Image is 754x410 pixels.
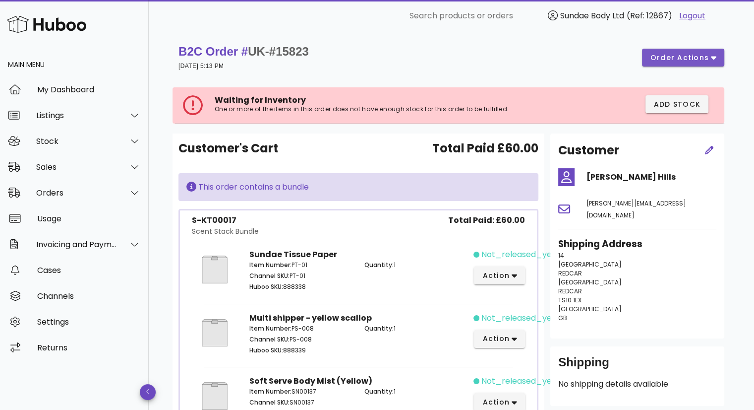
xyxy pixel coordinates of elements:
[249,324,352,333] p: PS-008
[178,63,224,69] small: [DATE] 5:13 PM
[481,249,555,261] span: not_released_yet
[558,287,582,295] span: REDCAR
[192,226,259,237] div: Scent Stack Bundle
[474,267,525,284] button: action
[558,141,619,159] h2: Customer
[186,181,530,193] div: This order contains a bundle
[481,312,555,324] span: not_released_yet
[36,137,117,146] div: Stock
[249,312,372,324] strong: Multi shipper - yellow scallop
[364,387,467,396] p: 1
[474,330,525,348] button: action
[192,214,259,226] div: S-KT00017
[7,13,86,35] img: Huboo Logo
[249,335,290,343] span: Channel SKU:
[36,162,117,172] div: Sales
[364,261,467,270] p: 1
[37,85,141,94] div: My Dashboard
[432,139,538,157] span: Total Paid £60.00
[482,271,510,281] span: action
[653,99,701,110] span: Add Stock
[249,324,291,333] span: Item Number:
[37,214,141,223] div: Usage
[248,45,309,58] span: UK-#15823
[558,296,581,304] span: TS10 1EX
[249,272,352,280] p: PT-01
[192,249,237,290] img: Product Image
[178,45,309,58] strong: B2C Order #
[482,334,510,344] span: action
[364,387,394,396] span: Quantity:
[558,354,716,378] div: Shipping
[482,397,510,408] span: action
[36,240,117,249] div: Invoicing and Payments
[642,49,724,67] button: order actions
[679,10,705,22] a: Logout
[249,282,283,291] span: Huboo SKU:
[249,387,291,396] span: Item Number:
[627,10,672,21] span: (Ref: 12867)
[364,324,394,333] span: Quantity:
[249,282,352,291] p: 888338
[249,398,352,407] p: SN00137
[364,324,467,333] p: 1
[558,278,622,286] span: [GEOGRAPHIC_DATA]
[249,335,352,344] p: PS-008
[249,261,291,269] span: Item Number:
[249,272,290,280] span: Channel SKU:
[178,139,278,157] span: Customer's Cart
[558,305,622,313] span: [GEOGRAPHIC_DATA]
[249,249,337,260] strong: Sundae Tissue Paper
[37,291,141,301] div: Channels
[37,317,141,327] div: Settings
[481,375,555,387] span: not_released_yet
[192,312,237,354] img: Product Image
[249,346,352,355] p: 888339
[558,378,716,390] p: No shipping details available
[558,269,582,277] span: REDCAR
[364,261,394,269] span: Quantity:
[558,314,567,322] span: GB
[249,387,352,396] p: SN00137
[558,251,564,260] span: 14
[586,171,716,183] h4: [PERSON_NAME] Hills
[249,398,290,407] span: Channel SKU:
[560,10,624,21] span: Sundae Body Ltd
[36,111,117,120] div: Listings
[37,266,141,275] div: Cases
[645,95,709,113] button: Add Stock
[558,237,716,251] h3: Shipping Address
[448,214,525,226] span: Total Paid: £60.00
[249,261,352,270] p: PT-01
[36,188,117,198] div: Orders
[249,346,283,354] span: Huboo SKU:
[249,375,372,387] strong: Soft Serve Body Mist (Yellow)
[37,343,141,352] div: Returns
[650,53,709,63] span: order actions
[558,260,622,269] span: [GEOGRAPHIC_DATA]
[586,199,686,219] span: [PERSON_NAME][EMAIL_ADDRESS][DOMAIN_NAME]
[215,94,306,106] span: Waiting for Inventory
[215,105,553,113] p: One or more of the items in this order does not have enough stock for this order to be fulfilled.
